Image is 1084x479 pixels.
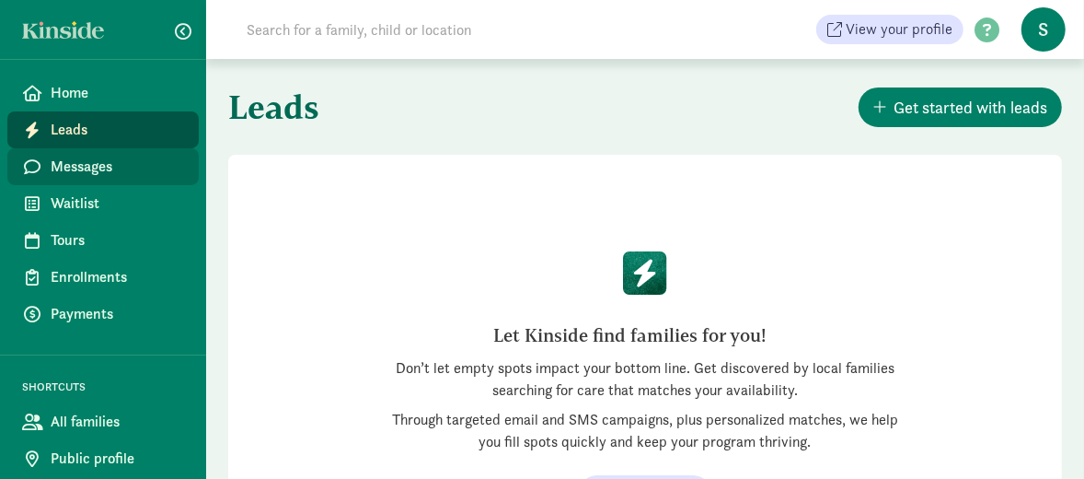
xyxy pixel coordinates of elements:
[51,411,184,433] span: All families
[7,111,199,148] a: Leads
[7,75,199,111] a: Home
[228,81,641,133] h1: Leads
[846,18,952,41] span: View your profile
[384,357,906,402] p: Don’t let empty spots impact your bottom line. Get discovered by local families searching for car...
[894,95,1047,120] span: Get started with leads
[51,119,184,141] span: Leads
[816,15,963,44] a: View your profile
[51,193,184,215] span: Waitlist
[7,296,199,333] a: Payments
[859,88,1062,127] button: Get started with leads
[7,259,199,296] a: Enrollments
[7,222,199,259] a: Tours
[1021,7,1066,52] span: S
[7,185,199,222] a: Waitlist
[992,391,1084,479] iframe: Chat Widget
[51,303,184,325] span: Payments
[51,266,184,288] span: Enrollments
[51,448,184,470] span: Public profile
[51,156,184,178] span: Messages
[7,403,199,440] a: All families
[51,82,184,104] span: Home
[384,409,906,453] p: Through targeted email and SMS campaigns, plus personalized matches, we help you fill spots quick...
[7,440,199,477] a: Public profile
[236,11,752,48] input: Search for a family, child or location
[51,229,184,251] span: Tours
[398,321,862,350] h2: Let Kinside find families for you!
[7,148,199,185] a: Messages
